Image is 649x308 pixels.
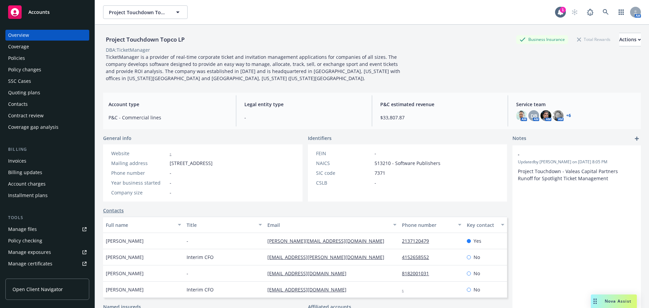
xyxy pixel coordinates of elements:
div: Policy checking [8,235,42,246]
button: Phone number [399,217,464,233]
a: Invoices [5,156,89,166]
div: Website [111,150,167,157]
a: Quoting plans [5,87,89,98]
a: +6 [566,114,571,118]
div: Mailing address [111,160,167,167]
div: Overview [8,30,29,41]
a: Overview [5,30,89,41]
a: Contract review [5,110,89,121]
a: [EMAIL_ADDRESS][DOMAIN_NAME] [267,286,352,293]
div: SSC Cases [8,76,31,87]
div: DBA: TicketManager [106,46,150,53]
div: Policy changes [8,64,41,75]
span: No [474,270,480,277]
span: TicketManager is a provider of real-time corporate ticket and invitation management applications ... [106,54,402,81]
span: Accounts [28,9,50,15]
span: [PERSON_NAME] [106,286,144,293]
div: Coverage [8,41,29,52]
button: Actions [619,33,641,46]
div: Key contact [467,221,497,229]
div: FEIN [316,150,372,157]
button: Full name [103,217,184,233]
a: Policy checking [5,235,89,246]
span: P&C estimated revenue [380,101,500,108]
a: Manage files [5,224,89,235]
span: - [170,169,171,176]
a: SSC Cases [5,76,89,87]
div: Project Touchdown Topco LP [103,35,187,44]
div: Full name [106,221,174,229]
a: [EMAIL_ADDRESS][DOMAIN_NAME] [267,270,352,277]
div: Manage files [8,224,37,235]
div: Contract review [8,110,44,121]
button: Nova Assist [591,294,637,308]
img: photo [540,110,551,121]
span: Yes [474,237,481,244]
span: Service team [516,101,635,108]
span: - [187,270,188,277]
button: Title [184,217,265,233]
div: Billing updates [8,167,42,178]
span: Legal entity type [244,101,364,108]
button: Key contact [464,217,507,233]
a: 2137120479 [402,238,434,244]
div: Title [187,221,255,229]
div: Invoices [8,156,26,166]
span: No [474,254,480,261]
div: Company size [111,189,167,196]
a: Switch app [615,5,628,19]
div: Billing [5,146,89,153]
span: $33,807.87 [380,114,500,121]
div: Policies [8,53,25,64]
span: [PERSON_NAME] [106,237,144,244]
a: add [633,135,641,143]
div: Email [267,221,389,229]
span: - [170,189,171,196]
div: Manage claims [8,270,42,281]
span: Notes [512,135,526,143]
button: Email [265,217,399,233]
li: Runoff for Spotlight Ticket Management [518,175,635,182]
a: [PERSON_NAME][EMAIL_ADDRESS][DOMAIN_NAME] [267,238,390,244]
a: - [402,286,409,293]
span: 513210 - Software Publishers [375,160,440,167]
a: Manage exposures [5,247,89,258]
div: Account charges [8,179,46,189]
button: Project Touchdown Topco LP [103,5,188,19]
a: Search [599,5,612,19]
div: Year business started [111,179,167,186]
span: Open Client Navigator [13,286,63,293]
div: Contacts [8,99,28,110]
div: 1 [560,7,566,13]
div: Manage certificates [8,258,52,269]
span: No [474,286,480,293]
span: Updated by [PERSON_NAME] on [DATE] 8:05 PM [518,159,635,165]
span: Nova Assist [605,298,631,304]
span: - [170,179,171,186]
span: Interim CFO [187,286,214,293]
a: Accounts [5,3,89,22]
a: Manage claims [5,270,89,281]
div: -Updatedby [PERSON_NAME] on [DATE] 8:05 PMProject Touchdown - Valeas Capital PartnersRunoff for S... [512,145,641,187]
a: Policy changes [5,64,89,75]
div: Coverage gap analysis [8,122,58,133]
div: Quoting plans [8,87,40,98]
span: - [187,237,188,244]
span: DB [531,112,537,119]
span: General info [103,135,131,142]
a: Billing updates [5,167,89,178]
a: Installment plans [5,190,89,201]
div: Phone number [111,169,167,176]
img: photo [516,110,527,121]
a: Policies [5,53,89,64]
a: Report a Bug [583,5,597,19]
span: P&C - Commercial lines [109,114,228,121]
a: Start snowing [568,5,581,19]
div: Total Rewards [574,35,614,44]
a: 4152658552 [402,254,434,260]
span: Project Touchdown Topco LP [109,9,167,16]
div: NAICS [316,160,372,167]
a: Account charges [5,179,89,189]
div: Installment plans [8,190,48,201]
